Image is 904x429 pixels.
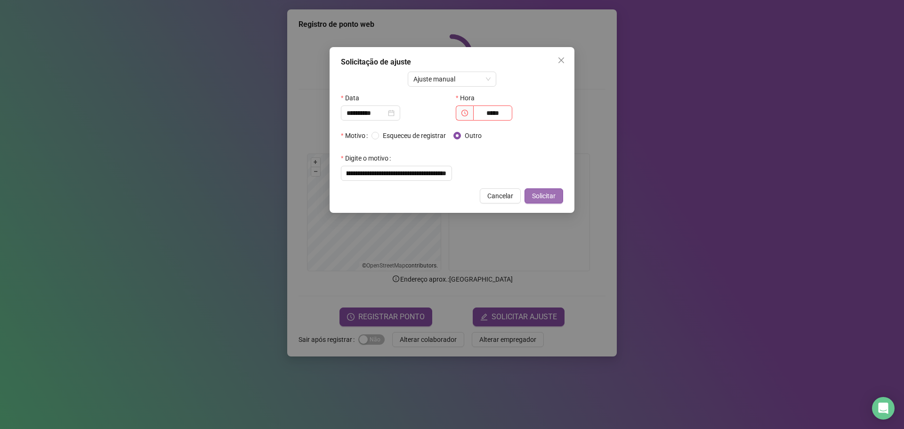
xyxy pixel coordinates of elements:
span: Ajuste manual [413,72,491,86]
label: Hora [456,90,481,105]
label: Motivo [341,128,371,143]
span: Solicitar [532,191,556,201]
button: Solicitar [525,188,563,203]
span: close [557,57,565,64]
button: Cancelar [480,188,521,203]
label: Data [341,90,365,105]
button: Close [554,53,569,68]
span: Outro [461,130,485,141]
span: Esqueceu de registrar [379,130,450,141]
span: clock-circle [461,110,468,116]
span: Cancelar [487,191,513,201]
div: Solicitação de ajuste [341,57,563,68]
div: Open Intercom Messenger [872,397,895,420]
label: Digite o motivo [341,151,395,166]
